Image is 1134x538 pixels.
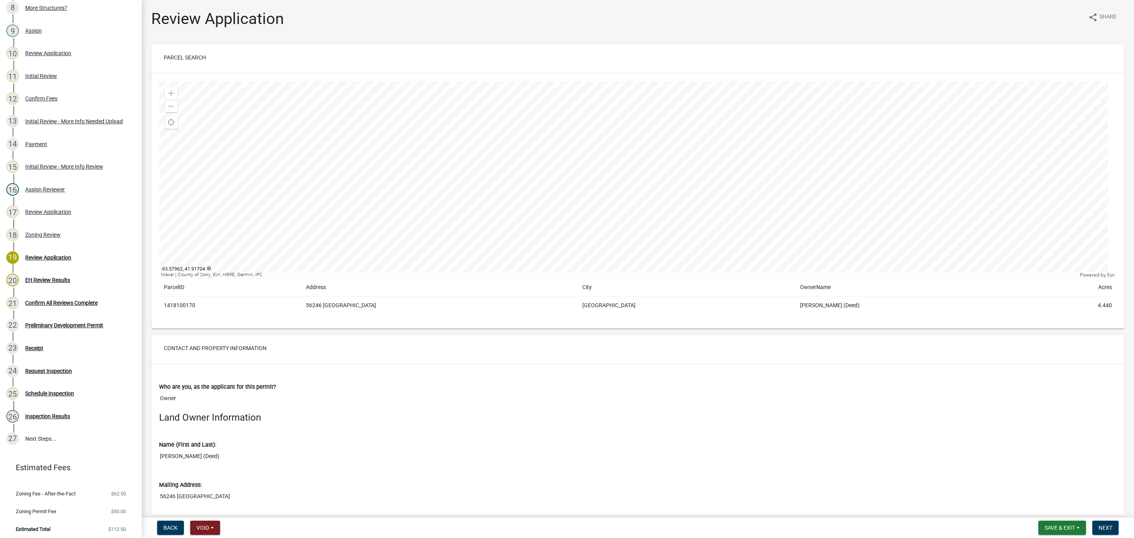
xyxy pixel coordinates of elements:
div: Request Inspection [25,368,72,374]
span: Estimated Total [16,527,50,532]
div: 25 [6,387,19,400]
div: Receipt [25,345,43,351]
div: 24 [6,365,19,377]
button: shareShare [1082,9,1123,25]
td: City [578,278,795,297]
div: 21 [6,297,19,309]
div: 22 [6,319,19,332]
span: Back [163,525,178,531]
div: Powered by [1078,272,1117,278]
div: 9 [6,24,19,37]
div: 17 [6,206,19,218]
h1: Review Application [151,9,284,28]
td: 4.440 [1035,297,1117,315]
span: Void [196,525,209,531]
div: Confirm All Reviews Complete [25,300,98,306]
div: Review Application [25,50,71,56]
label: Name (First and Last): [159,442,216,448]
div: 10 [6,47,19,59]
div: 8 [6,2,19,14]
div: Preliminary Development Permit [25,323,103,328]
div: Inspection Results [25,414,70,419]
td: Address [301,278,578,297]
div: 23 [6,342,19,354]
td: OwnerName [795,278,1035,297]
div: 11 [6,70,19,82]
td: ParcelID [159,278,301,297]
span: Zoning Permit Fee [16,509,56,514]
div: 18 [6,228,19,241]
div: 20 [6,274,19,286]
div: Review Application [25,255,71,260]
div: Find my location [165,116,178,129]
div: Assign [25,28,42,33]
span: Next [1099,525,1112,531]
div: 26 [6,410,19,423]
span: Save & Exit [1045,525,1075,531]
span: Share [1099,13,1117,22]
label: Mailing Address: [159,482,202,488]
button: Parcel search [157,50,212,65]
button: Next [1092,521,1119,535]
div: Confirm Fees [25,96,57,101]
div: More Structures? [25,5,67,11]
button: Back [157,521,184,535]
span: $112.50 [108,527,126,532]
td: 1418100170 [159,297,301,315]
span: $62.50 [111,491,126,496]
div: 15 [6,160,19,173]
div: EH Review Results [25,277,70,283]
div: 13 [6,115,19,128]
div: Review Application [25,209,71,215]
div: Initial Review - More Info Needed Upload [25,119,123,124]
div: Assign Reviewer [25,187,65,192]
span: $50.00 [111,509,126,514]
a: Esri [1107,272,1115,278]
div: Zoning Review [25,232,61,237]
span: Zoning Fee - After-the-Fact [16,491,76,496]
div: Payment [25,141,47,147]
button: Save & Exit [1038,521,1086,535]
div: Initial Review [25,73,57,79]
div: Zoom out [165,100,178,112]
div: Initial Review - More Info Review [25,164,103,169]
td: [GEOGRAPHIC_DATA] [578,297,795,315]
div: 14 [6,138,19,150]
button: Contact and Property Information [157,341,273,355]
div: Schedule Inspection [25,391,74,396]
td: Acres [1035,278,1117,297]
div: 19 [6,251,19,264]
div: 12 [6,92,19,105]
a: Estimated Fees [6,460,129,475]
td: 56246 [GEOGRAPHIC_DATA] [301,297,578,315]
button: Void [190,521,220,535]
div: Maxar | County of Story, Esri, HERE, Garmin, iPC [159,272,1078,278]
i: share [1088,13,1098,22]
td: [PERSON_NAME] (Deed) [795,297,1035,315]
div: 16 [6,183,19,196]
h4: Land Owner Information [159,412,1117,423]
div: Zoom in [165,87,178,100]
label: Who are you, as the applicant for this permit? [159,384,276,390]
div: 27 [6,432,19,445]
